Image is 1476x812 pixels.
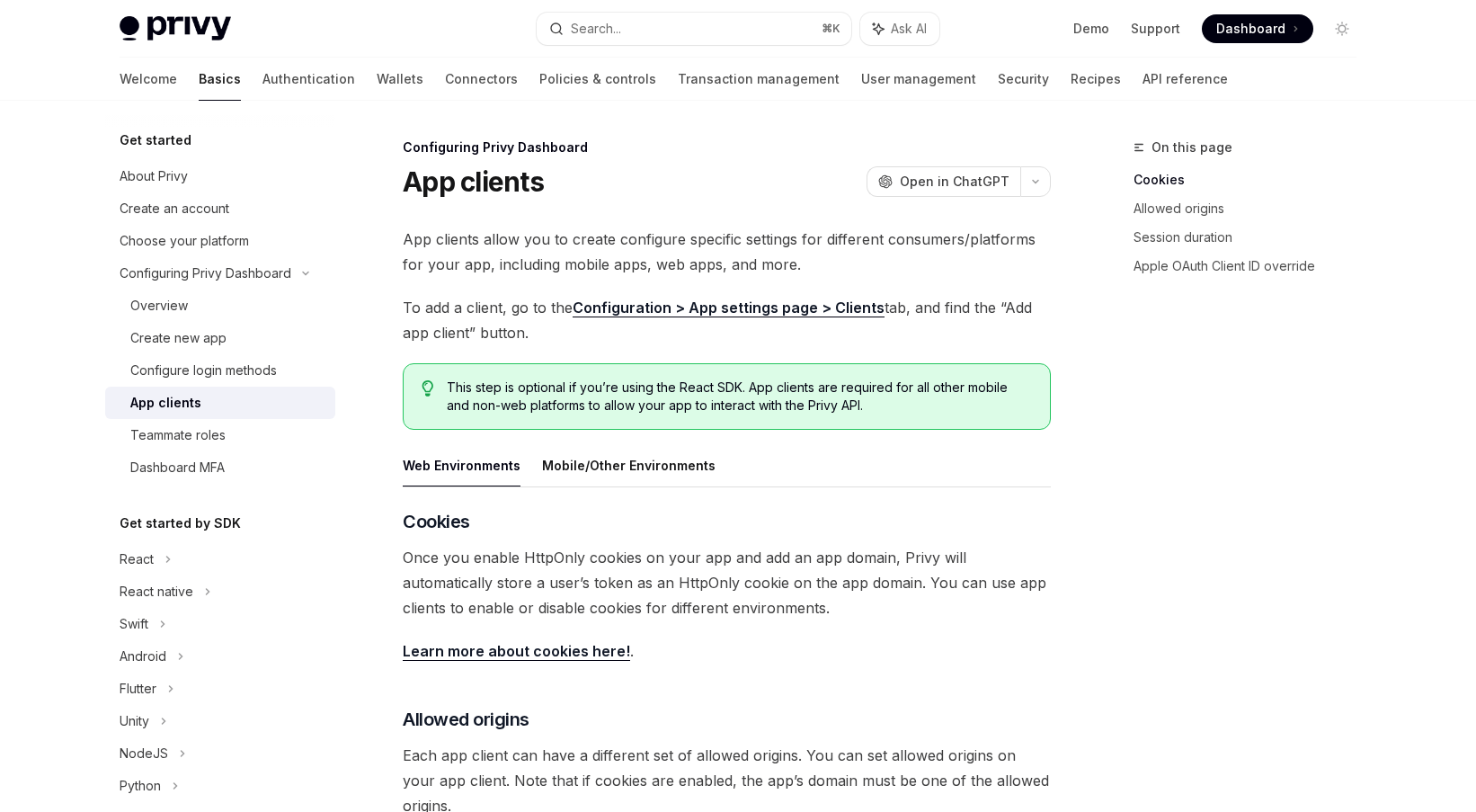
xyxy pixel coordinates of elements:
span: Allowed origins [403,707,529,732]
a: Transaction management [678,58,840,101]
div: Overview [130,295,188,317]
a: Dashboard MFA [105,451,335,484]
h5: Get started by SDK [120,513,241,534]
a: Session duration [1134,223,1371,252]
button: Ask AI [860,13,939,45]
div: Search... [571,18,621,40]
span: Once you enable HttpOnly cookies on your app and add an app domain, Privy will automatically stor... [403,545,1051,620]
a: User management [861,58,976,101]
a: Teammate roles [105,419,335,451]
div: Configuring Privy Dashboard [120,263,291,284]
div: Python [120,775,161,797]
span: On this page [1151,137,1232,158]
div: Create an account [120,198,229,219]
a: Authentication [262,58,355,101]
img: light logo [120,16,231,41]
a: Create new app [105,322,335,354]
span: Open in ChatGPT [900,173,1009,191]
button: Mobile/Other Environments [542,444,716,486]
span: This step is optional if you’re using the React SDK. App clients are required for all other mobil... [447,379,1032,415]
div: NodeJS [120,743,168,764]
button: Web Environments [403,444,520,486]
a: Policies & controls [539,58,656,101]
div: React [120,549,154,570]
a: Allowed origins [1134,194,1371,223]
span: . [403,638,1051,664]
div: About Privy [120,165,188,187]
h5: Get started [120,129,191,151]
button: Open in ChatGPT [867,166,1020,197]
div: App clients [130,392,201,414]
div: Create new app [130,327,227,349]
div: Dashboard MFA [130,457,225,478]
a: Demo [1073,20,1109,38]
a: Configuration > App settings page > Clients [573,299,885,317]
svg: Tip [422,380,434,397]
a: About Privy [105,160,335,192]
div: Flutter [120,678,156,700]
a: Basics [199,58,241,101]
h1: App clients [403,165,544,198]
span: Dashboard [1216,20,1285,38]
a: Cookies [1134,165,1371,194]
a: Support [1131,20,1180,38]
div: Configuring Privy Dashboard [403,138,1051,156]
span: Ask AI [891,20,927,38]
a: Create an account [105,192,335,225]
a: Connectors [445,58,518,101]
a: Apple OAuth Client ID override [1134,252,1371,281]
a: Security [998,58,1049,101]
div: Choose your platform [120,230,249,252]
a: API reference [1143,58,1228,101]
div: Swift [120,613,148,635]
a: Welcome [120,58,177,101]
a: Wallets [377,58,423,101]
a: Choose your platform [105,225,335,257]
a: Configure login methods [105,354,335,387]
div: Configure login methods [130,360,277,381]
a: Learn more about cookies here! [403,642,630,661]
div: Unity [120,710,149,732]
span: To add a client, go to the tab, and find the “Add app client” button. [403,295,1051,345]
span: App clients allow you to create configure specific settings for different consumers/platforms for... [403,227,1051,277]
div: React native [120,581,193,602]
span: ⌘ K [822,22,840,36]
a: Dashboard [1202,14,1313,43]
button: Search...⌘K [537,13,851,45]
div: Android [120,646,166,667]
span: Cookies [403,509,470,534]
a: Overview [105,290,335,322]
a: Recipes [1071,58,1121,101]
a: App clients [105,387,335,419]
button: Toggle dark mode [1328,14,1356,43]
div: Teammate roles [130,424,226,446]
